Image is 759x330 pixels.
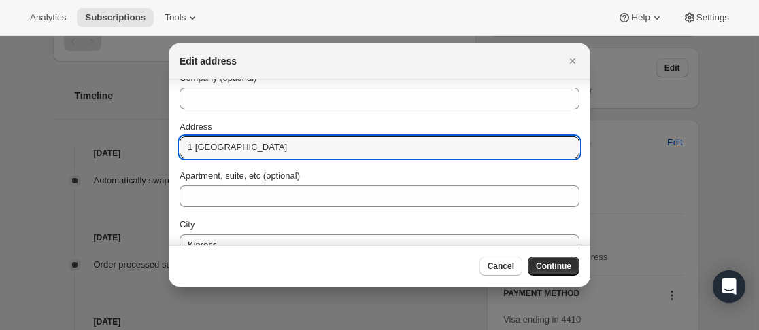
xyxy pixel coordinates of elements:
button: Subscriptions [77,8,154,27]
button: Close [563,52,582,71]
button: Analytics [22,8,74,27]
span: Subscriptions [85,12,146,23]
button: Settings [675,8,737,27]
button: Help [609,8,671,27]
button: Continue [528,257,579,276]
span: Analytics [30,12,66,23]
span: Address [180,122,212,132]
span: Apartment, suite, etc (optional) [180,170,300,181]
span: Cancel [488,261,514,272]
span: City [180,219,195,230]
button: Tools [156,8,207,27]
h2: Edit address [180,54,237,68]
span: Settings [696,12,729,23]
div: Open Intercom Messenger [713,270,745,303]
span: Tools [165,12,186,23]
button: Cancel [479,257,522,276]
span: Help [631,12,650,23]
span: Continue [536,261,571,272]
